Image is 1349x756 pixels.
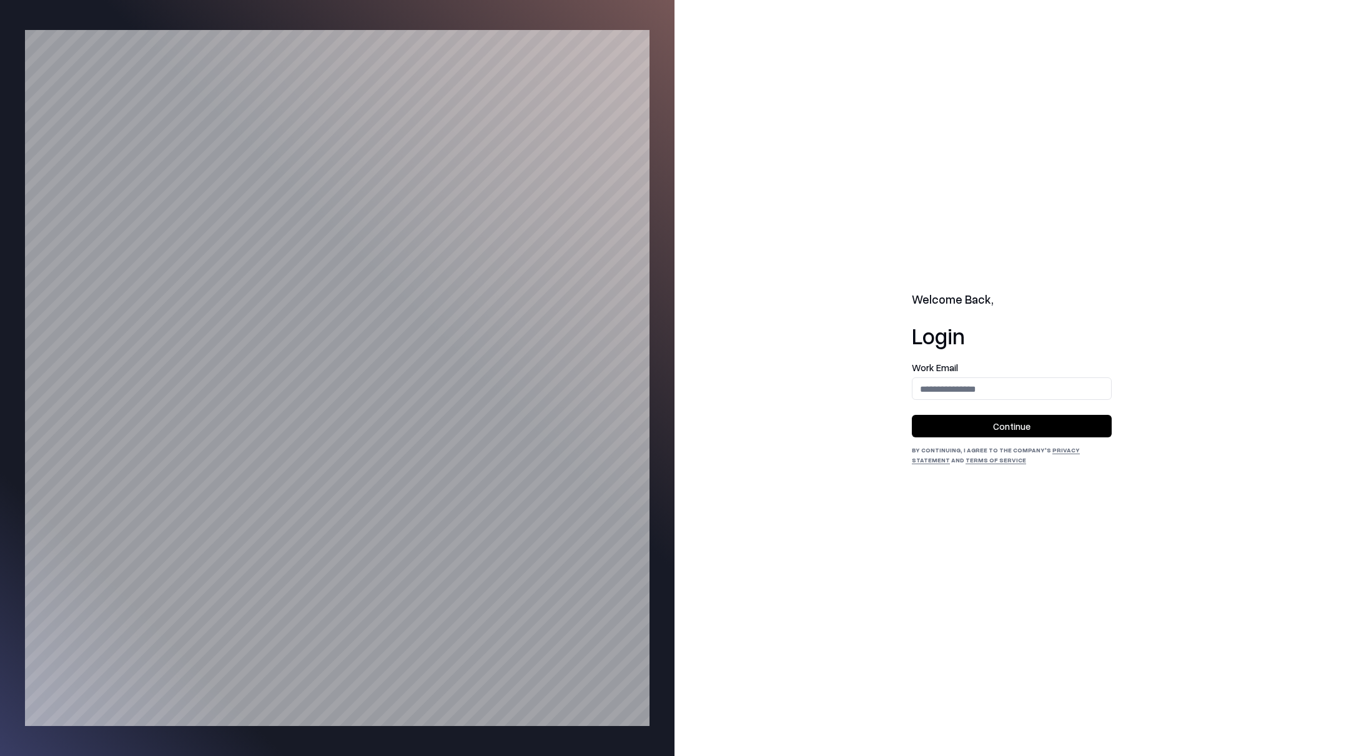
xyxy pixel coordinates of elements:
[912,445,1112,465] div: By continuing, I agree to the Company's and
[912,323,1112,348] h1: Login
[912,415,1112,437] button: Continue
[912,291,1112,309] h2: Welcome Back,
[966,456,1026,464] a: Terms of Service
[912,363,1112,372] label: Work Email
